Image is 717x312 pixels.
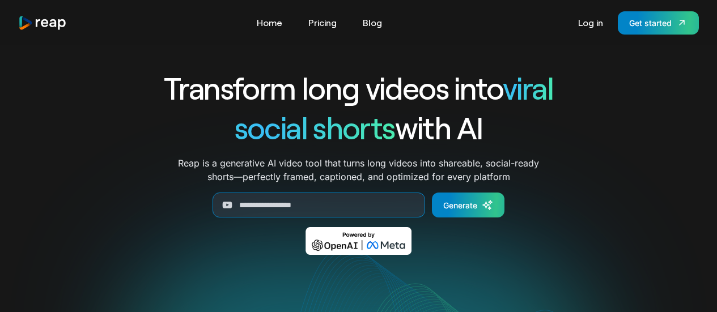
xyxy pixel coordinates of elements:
[18,15,67,31] img: reap logo
[503,69,553,106] span: viral
[357,14,388,32] a: Blog
[123,193,595,217] form: Generate Form
[235,109,395,146] span: social shorts
[432,193,504,217] a: Generate
[178,156,539,183] p: Reap is a generative AI video tool that turns long videos into shareable, social-ready shorts—per...
[629,17,672,29] div: Get started
[572,14,609,32] a: Log in
[251,14,288,32] a: Home
[18,15,67,31] a: home
[443,199,477,211] div: Generate
[618,11,699,35] a: Get started
[123,108,595,147] h1: with AI
[303,14,342,32] a: Pricing
[306,227,411,255] img: Powered by OpenAI & Meta
[123,68,595,108] h1: Transform long videos into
